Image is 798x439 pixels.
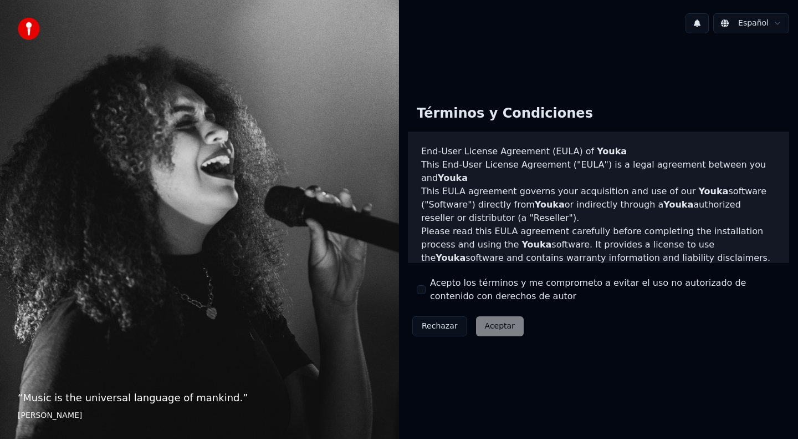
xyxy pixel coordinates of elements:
span: Youka [436,253,465,263]
span: Youka [438,173,468,183]
span: Youka [535,199,565,210]
label: Acepto los términos y me comprometo a evitar el uso no autorizado de contenido con derechos de autor [430,276,780,303]
p: This EULA agreement governs your acquisition and use of our software ("Software") directly from o... [421,185,776,225]
span: Youka [663,199,693,210]
button: Rechazar [412,316,467,336]
span: Youka [521,239,551,250]
p: This End-User License Agreement ("EULA") is a legal agreement between you and [421,158,776,185]
img: youka [18,18,40,40]
footer: [PERSON_NAME] [18,410,381,421]
div: Términos y Condiciones [408,96,602,132]
p: “ Music is the universal language of mankind. ” [18,390,381,406]
span: Youka [597,146,627,157]
p: Please read this EULA agreement carefully before completing the installation process and using th... [421,225,776,265]
span: Youka [698,186,728,196]
h3: End-User License Agreement (EULA) of [421,145,776,158]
